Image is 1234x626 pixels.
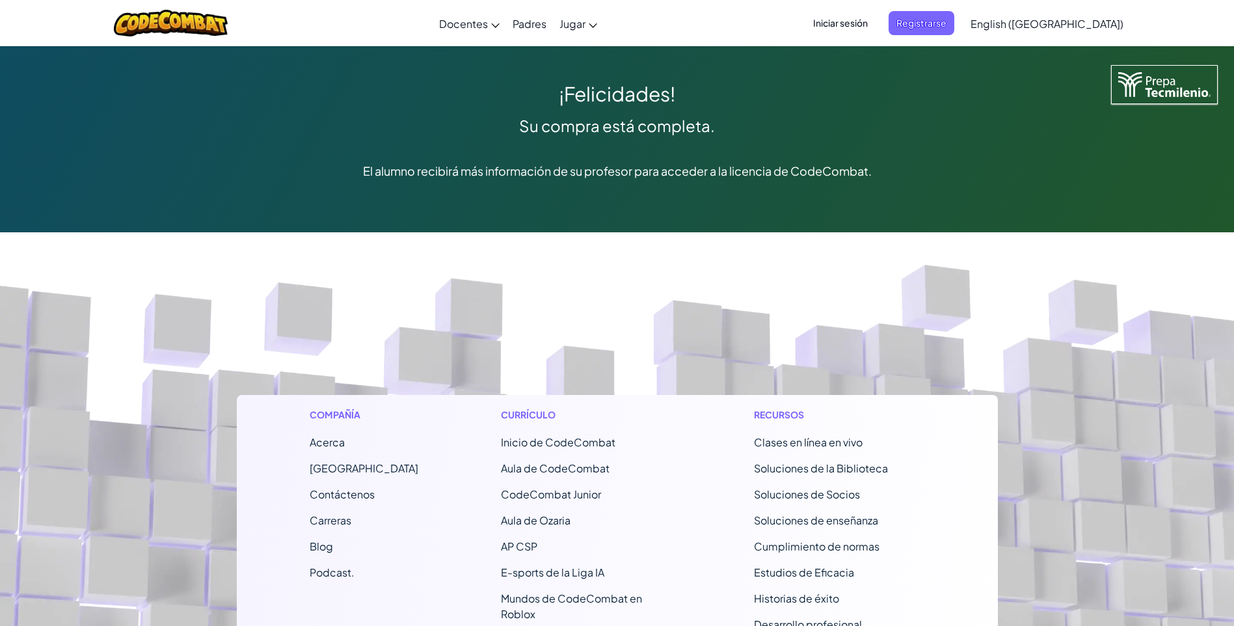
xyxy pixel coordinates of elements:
[754,565,854,579] a: Estudios de Eficacia
[971,17,1123,31] span: English ([GEOGRAPHIC_DATA])
[33,78,1201,110] div: ¡Felicidades!
[310,513,351,527] a: Carreras
[310,565,355,579] a: Podcast.
[754,408,925,422] h1: Recursos
[964,6,1130,41] a: English ([GEOGRAPHIC_DATA])
[754,513,878,527] a: Soluciones de enseñanza
[754,435,863,449] a: Clases en línea en vivo
[559,17,585,31] span: Jugar
[310,461,418,475] a: [GEOGRAPHIC_DATA]
[805,11,876,35] button: Iniciar sesión
[754,461,888,475] a: Soluciones de la Biblioteca
[310,539,333,553] a: Blog
[501,565,604,579] a: E-sports de la Liga IA
[310,435,345,449] a: Acerca
[501,408,672,422] h1: Currículo
[33,142,1201,200] div: El alumno recibirá más información de su profesor para acceder a la licencia de CodeCombat.
[501,461,610,475] a: Aula de CodeCombat
[439,17,488,31] span: Docentes
[501,513,570,527] a: Aula de Ozaria
[310,487,375,501] font: Contáctenos
[754,487,860,501] a: Soluciones de Socios
[433,6,506,41] a: Docentes
[501,592,642,621] a: Mundos de CodeCombat en Roblox
[553,6,604,41] a: Jugar
[33,110,1201,142] div: Su compra está completa.
[501,539,537,553] a: AP CSP
[754,592,839,605] a: Historias de éxito
[114,10,228,36] img: Logotipo de CodeCombat
[754,539,879,553] a: Cumplimiento de normas
[310,408,418,422] h1: Compañía
[889,11,954,35] button: Registrarse
[1111,65,1218,104] img: Logotipo de Tecmilenio
[501,435,615,449] font: Inicio de CodeCombat
[501,487,601,501] a: CodeCombat Junior
[506,6,553,41] a: Padres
